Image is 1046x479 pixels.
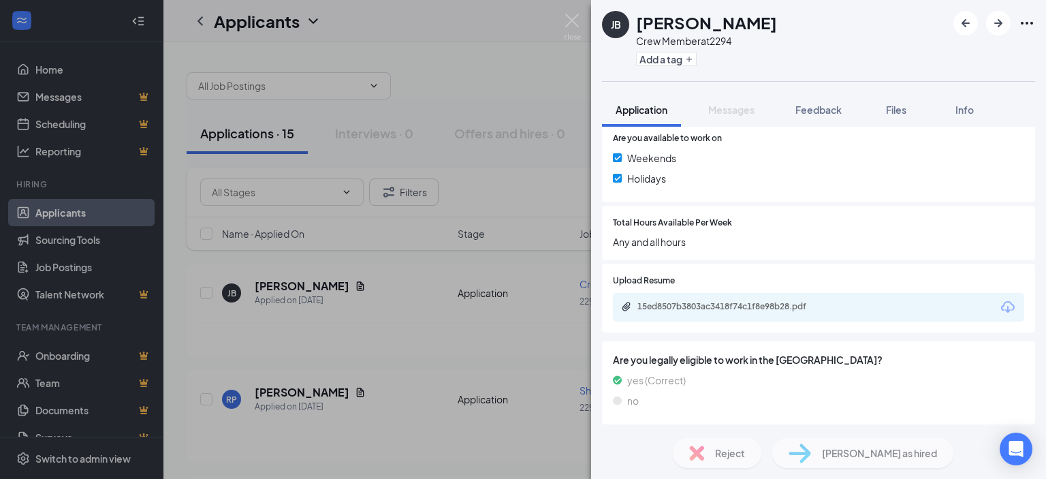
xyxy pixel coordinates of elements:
[636,34,777,48] div: Crew Member at 2294
[1000,433,1032,465] div: Open Intercom Messenger
[953,11,978,35] button: ArrowLeftNew
[1000,299,1016,315] svg: Download
[627,373,686,388] span: yes (Correct)
[616,104,667,116] span: Application
[986,11,1011,35] button: ArrowRight
[637,301,828,312] div: 15ed8507b3803ac3418f74c1f8e98b28.pdf
[795,104,842,116] span: Feedback
[613,132,722,145] span: Are you available to work on
[886,104,906,116] span: Files
[685,55,693,63] svg: Plus
[1019,15,1035,31] svg: Ellipses
[611,18,621,31] div: JB
[627,393,639,408] span: no
[621,301,842,314] a: Paperclip15ed8507b3803ac3418f74c1f8e98b28.pdf
[627,171,666,186] span: Holidays
[613,275,675,288] span: Upload Resume
[621,301,632,312] svg: Paperclip
[636,52,697,66] button: PlusAdd a tag
[613,217,732,230] span: Total Hours Available Per Week
[627,151,676,166] span: Weekends
[990,15,1007,31] svg: ArrowRight
[613,352,1024,367] span: Are you legally eligible to work in the [GEOGRAPHIC_DATA]?
[955,104,974,116] span: Info
[957,15,974,31] svg: ArrowLeftNew
[636,11,777,34] h1: [PERSON_NAME]
[613,234,1024,249] span: Any and all hours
